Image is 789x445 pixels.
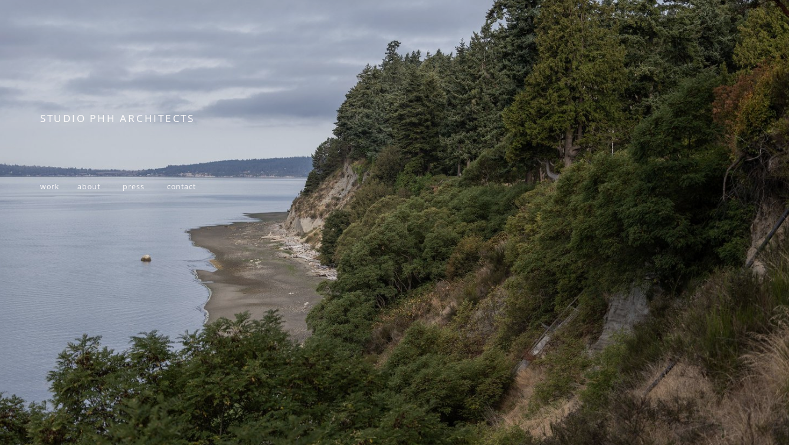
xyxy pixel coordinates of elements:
[123,182,144,192] a: press
[167,182,195,192] a: contact
[40,111,195,125] span: STUDIO PHH ARCHITECTS
[77,182,100,192] a: about
[40,182,59,192] a: work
